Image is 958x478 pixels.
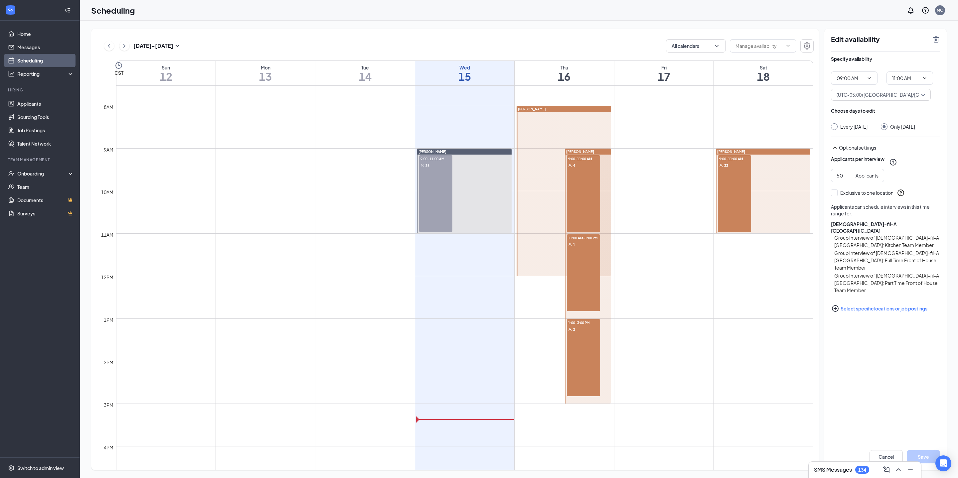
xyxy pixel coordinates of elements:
div: [DEMOGRAPHIC_DATA]-fil-A [GEOGRAPHIC_DATA] [831,221,940,234]
svg: WorkstreamLogo [7,7,14,13]
span: 33 [724,163,728,168]
button: Settings [800,39,814,53]
div: 134 [858,467,866,473]
svg: Settings [803,42,811,50]
div: Reporting [17,70,75,77]
h1: 14 [315,71,414,82]
div: 9am [102,146,115,153]
svg: QuestionInfo [921,6,929,14]
span: Group Interview of [DEMOGRAPHIC_DATA]-fil-A [GEOGRAPHIC_DATA]: Part Time Front of House Team Member [834,272,940,294]
a: October 13, 2025 [216,61,315,85]
div: 11am [100,231,115,238]
svg: ChevronDown [785,43,791,49]
input: Manage availability [735,42,783,50]
a: Talent Network [17,137,74,150]
div: 12pm [100,274,115,281]
a: DocumentsCrown [17,193,74,207]
span: 11:00 AM-1:00 PM [567,234,600,241]
svg: ChevronDown [714,43,720,49]
svg: ChevronLeft [106,42,112,50]
svg: ChevronRight [121,42,128,50]
div: Applicants [856,172,878,179]
div: Team Management [8,157,73,163]
span: [PERSON_NAME] [418,150,446,154]
svg: Analysis [8,70,15,77]
svg: User [568,164,572,168]
svg: User [420,164,424,168]
a: October 17, 2025 [614,61,714,85]
div: Sat [714,64,813,71]
svg: Clock [115,61,123,69]
span: 1 [573,242,575,247]
div: Choose days to edit [831,107,875,114]
button: ComposeMessage [881,464,892,475]
span: Group Interview of [DEMOGRAPHIC_DATA]-fil-A [GEOGRAPHIC_DATA]: Full Time Front of House Team Member [834,249,940,271]
h1: 17 [614,71,714,82]
div: Applicants per interview [831,156,884,162]
div: Sun [116,64,216,71]
a: Messages [17,41,74,54]
span: CST [114,69,123,76]
a: Applicants [17,97,74,110]
svg: ChevronUp [894,466,902,474]
a: SurveysCrown [17,207,74,220]
span: 9:00-11:00 AM [419,155,452,162]
svg: QuestionInfo [897,189,905,197]
span: 4 [573,163,575,168]
svg: QuestionInfo [889,158,897,166]
div: Optional settings [831,144,940,152]
svg: Notifications [907,6,915,14]
a: October 16, 2025 [515,61,614,85]
div: Fri [614,64,714,71]
div: 10am [100,188,115,196]
svg: UserCheck [8,170,15,177]
a: Sourcing Tools [17,110,74,124]
div: Every [DATE] [840,123,868,130]
div: Exclusive to one location [840,189,893,196]
button: ChevronUp [893,464,904,475]
h3: SMS Messages [814,466,852,473]
h1: 13 [216,71,315,82]
button: ChevronRight [119,41,129,51]
a: Home [17,27,74,41]
span: 1:00-3:00 PM [567,319,600,326]
button: Select specific locations or job postingsPlusCircle [831,302,940,315]
div: Tue [315,64,414,71]
h3: [DATE] - [DATE] [133,42,173,50]
a: October 18, 2025 [714,61,813,85]
a: October 15, 2025 [415,61,514,85]
div: 3pm [102,401,115,409]
svg: TrashOutline [932,35,940,43]
button: Cancel [870,450,903,463]
svg: PlusCircle [831,304,839,312]
div: Thu [515,64,614,71]
svg: ChevronDown [867,75,872,81]
svg: ChevronDown [922,75,927,81]
a: Job Postings [17,124,74,137]
h2: Edit availability [831,35,928,43]
button: ChevronLeft [104,41,114,51]
div: Specify availability [831,56,872,62]
div: Mon [216,64,315,71]
a: Scheduling [17,54,74,67]
div: Hiring [8,87,73,93]
div: Wed [415,64,514,71]
div: 8am [102,103,115,111]
div: - [831,71,940,85]
button: Minimize [905,464,916,475]
span: [PERSON_NAME] [717,150,745,154]
svg: User [568,243,572,247]
span: 9:00-11:00 AM [718,155,751,162]
button: Save [907,450,940,463]
div: Open Intercom Messenger [935,455,951,471]
svg: SmallChevronDown [173,42,181,50]
div: Switch to admin view [17,465,64,471]
div: Applicants can schedule interviews in this time range for: [831,203,940,217]
span: [PERSON_NAME] [566,150,594,154]
span: 2 [573,327,575,332]
a: October 12, 2025 [116,61,216,85]
h1: 15 [415,71,514,82]
div: Optional settings [839,144,940,151]
svg: User [719,164,723,168]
